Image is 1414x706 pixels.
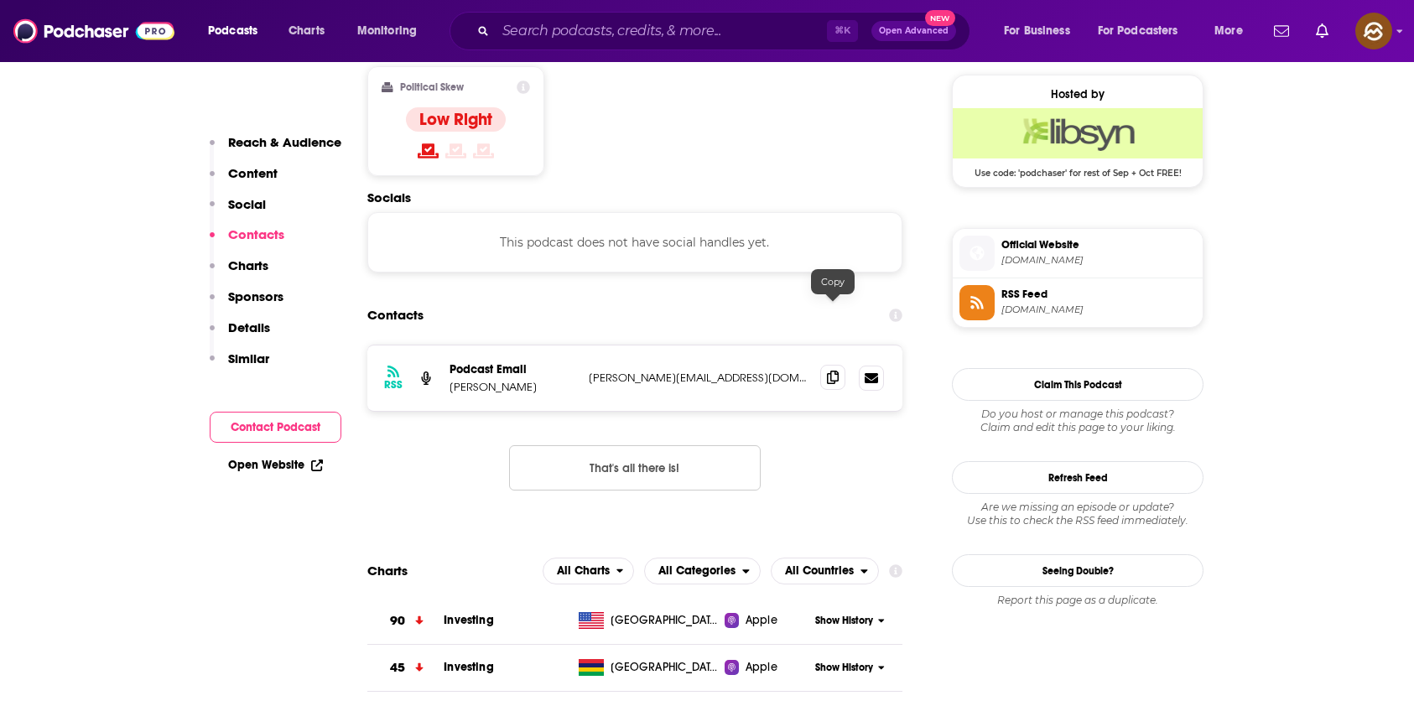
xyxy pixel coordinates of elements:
span: Apple [746,612,777,629]
h3: 45 [390,658,405,677]
button: open menu [196,18,279,44]
a: Investing [444,613,493,627]
span: youstaywealthy.com [1001,254,1196,267]
span: For Podcasters [1098,19,1178,43]
div: Copy [811,269,855,294]
span: Do you host or manage this podcast? [952,408,1203,421]
span: Charts [289,19,325,43]
p: Sponsors [228,288,283,304]
span: Mauritius [611,659,720,676]
h2: Charts [367,563,408,579]
span: Logged in as hey85204 [1355,13,1392,49]
button: Contacts [210,226,284,257]
h2: Socials [367,189,902,205]
h4: Low Right [419,109,492,130]
span: Apple [746,659,777,676]
p: [PERSON_NAME] [450,380,575,394]
p: Contacts [228,226,284,242]
a: [GEOGRAPHIC_DATA] [572,612,725,629]
span: RSS Feed [1001,287,1196,302]
span: Official Website [1001,237,1196,252]
span: staywealthysandiego.libsyn.com [1001,304,1196,316]
h3: RSS [384,378,403,392]
p: Social [228,196,266,212]
button: open menu [992,18,1091,44]
button: Similar [210,350,269,382]
span: Monitoring [357,19,417,43]
p: Details [228,319,270,335]
button: open menu [771,558,879,584]
p: Charts [228,257,268,273]
h3: 90 [390,611,405,631]
button: open menu [1203,18,1264,44]
img: User Profile [1355,13,1392,49]
input: Search podcasts, credits, & more... [496,18,827,44]
div: Claim and edit this page to your liking. [952,408,1203,434]
a: Investing [444,660,493,674]
button: Reach & Audience [210,134,341,165]
button: Show profile menu [1355,13,1392,49]
button: Content [210,165,278,196]
span: Show History [815,661,873,675]
span: United States [611,612,720,629]
a: Charts [278,18,335,44]
a: Official Website[DOMAIN_NAME] [959,236,1196,271]
span: For Business [1004,19,1070,43]
a: Show notifications dropdown [1267,17,1296,45]
a: Apple [725,612,809,629]
a: RSS Feed[DOMAIN_NAME] [959,285,1196,320]
span: Show History [815,614,873,628]
button: open menu [1087,18,1203,44]
span: ⌘ K [827,20,858,42]
button: open menu [543,558,635,584]
p: Similar [228,350,269,366]
div: Search podcasts, credits, & more... [465,12,986,50]
button: Open AdvancedNew [871,21,956,41]
span: New [925,10,955,26]
button: Nothing here. [509,445,761,491]
p: [PERSON_NAME][EMAIL_ADDRESS][DOMAIN_NAME] [589,371,807,385]
a: Show notifications dropdown [1309,17,1335,45]
img: Podchaser - Follow, Share and Rate Podcasts [13,15,174,47]
div: Hosted by [953,87,1203,101]
a: Libsyn Deal: Use code: 'podchaser' for rest of Sep + Oct FREE! [953,108,1203,177]
span: Podcasts [208,19,257,43]
button: Show History [810,661,891,675]
h2: Political Skew [400,81,464,93]
span: All Categories [658,565,736,577]
button: Refresh Feed [952,461,1203,494]
a: [GEOGRAPHIC_DATA] [572,659,725,676]
span: More [1214,19,1243,43]
p: Content [228,165,278,181]
h2: Platforms [543,558,635,584]
p: Podcast Email [450,362,575,376]
button: Contact Podcast [210,412,341,443]
a: Seeing Double? [952,554,1203,587]
span: All Countries [785,565,854,577]
button: Claim This Podcast [952,368,1203,401]
button: open menu [346,18,439,44]
h2: Contacts [367,299,424,331]
span: Use code: 'podchaser' for rest of Sep + Oct FREE! [953,158,1203,179]
div: Report this page as a duplicate. [952,594,1203,607]
a: Open Website [228,458,323,472]
span: All Charts [557,565,610,577]
a: 90 [367,598,444,644]
button: Details [210,319,270,350]
button: open menu [644,558,761,584]
p: Reach & Audience [228,134,341,150]
h2: Categories [644,558,761,584]
img: Libsyn Deal: Use code: 'podchaser' for rest of Sep + Oct FREE! [953,108,1203,158]
span: Open Advanced [879,27,949,35]
h2: Countries [771,558,879,584]
button: Charts [210,257,268,288]
div: Are we missing an episode or update? Use this to check the RSS feed immediately. [952,501,1203,527]
div: This podcast does not have social handles yet. [367,212,902,273]
a: 45 [367,645,444,691]
button: Sponsors [210,288,283,319]
button: Show History [810,614,891,628]
a: Apple [725,659,809,676]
